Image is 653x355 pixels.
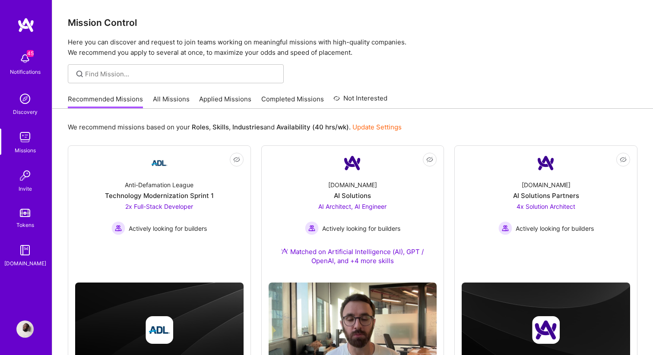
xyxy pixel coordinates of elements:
[20,209,30,217] img: tokens
[153,94,190,109] a: All Missions
[426,156,433,163] i: icon EyeClosed
[16,90,34,107] img: discovery
[522,180,571,189] div: [DOMAIN_NAME]
[15,146,36,155] div: Missions
[85,69,277,79] input: Find Mission...
[322,224,400,233] span: Actively looking for builders
[129,224,207,233] span: Actively looking for builders
[68,37,637,58] p: Here you can discover and request to join teams working on meaningful missions with high-quality ...
[517,203,575,210] span: 4x Solution Architect
[16,220,34,229] div: Tokens
[212,123,229,131] b: Skills
[17,17,35,33] img: logo
[125,180,193,189] div: Anti-Defamation League
[146,316,173,344] img: Company logo
[342,153,363,173] img: Company Logo
[105,191,214,200] div: Technology Modernization Sprint 1
[27,50,34,57] span: 45
[620,156,627,163] i: icon EyeClosed
[513,191,579,200] div: AI Solutions Partners
[149,153,170,173] img: Company Logo
[19,184,32,193] div: Invite
[261,94,324,109] a: Completed Missions
[498,221,512,235] img: Actively looking for builders
[276,123,349,131] b: Availability (40 hrs/wk)
[352,123,402,131] a: Update Settings
[75,69,85,79] i: icon SearchGrey
[462,153,630,261] a: Company Logo[DOMAIN_NAME]AI Solutions Partners4x Solution Architect Actively looking for builders...
[13,107,38,116] div: Discovery
[233,156,240,163] i: icon EyeClosed
[16,129,34,146] img: teamwork
[192,123,209,131] b: Roles
[269,153,437,276] a: Company Logo[DOMAIN_NAME]AI SolutionsAI Architect, AI Engineer Actively looking for buildersActiv...
[16,320,34,338] img: User Avatar
[16,242,34,259] img: guide book
[333,93,387,109] a: Not Interested
[536,153,556,173] img: Company Logo
[111,221,125,235] img: Actively looking for builders
[516,224,594,233] span: Actively looking for builders
[14,320,36,338] a: User Avatar
[232,123,263,131] b: Industries
[125,203,193,210] span: 2x Full-Stack Developer
[305,221,319,235] img: Actively looking for builders
[281,248,288,254] img: Ateam Purple Icon
[269,247,437,265] div: Matched on Artificial Intelligence (AI), GPT / OpenAI, and +4 more skills
[318,203,387,210] span: AI Architect, AI Engineer
[68,123,402,132] p: We recommend missions based on your , , and .
[4,259,46,268] div: [DOMAIN_NAME]
[334,191,371,200] div: AI Solutions
[199,94,251,109] a: Applied Missions
[75,153,244,261] a: Company LogoAnti-Defamation LeagueTechnology Modernization Sprint 12x Full-Stack Developer Active...
[328,180,377,189] div: [DOMAIN_NAME]
[68,94,143,109] a: Recommended Missions
[16,50,34,67] img: bell
[10,67,41,76] div: Notifications
[68,17,637,28] h3: Mission Control
[532,316,560,344] img: Company logo
[16,167,34,184] img: Invite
